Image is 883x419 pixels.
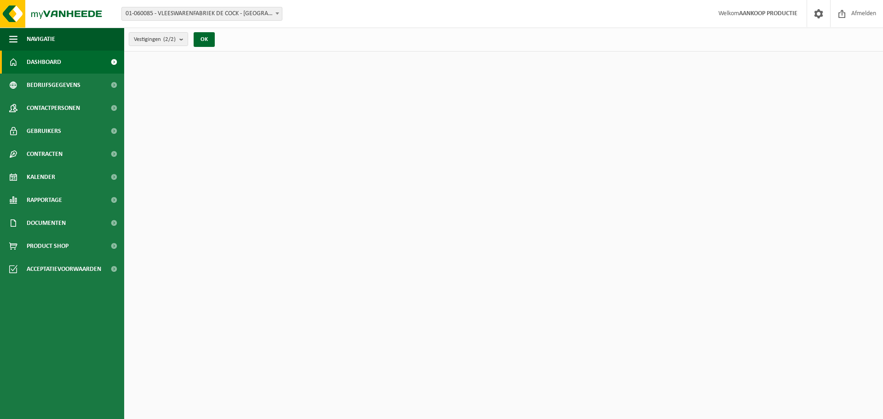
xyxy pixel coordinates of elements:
[129,32,188,46] button: Vestigingen(2/2)
[163,36,176,42] count: (2/2)
[194,32,215,47] button: OK
[27,74,80,97] span: Bedrijfsgegevens
[27,51,61,74] span: Dashboard
[27,28,55,51] span: Navigatie
[27,166,55,189] span: Kalender
[27,235,69,258] span: Product Shop
[27,97,80,120] span: Contactpersonen
[122,7,282,20] span: 01-060085 - VLEESWARENFABRIEK DE COCK - SINT-NIKLAAS
[27,258,101,281] span: Acceptatievoorwaarden
[27,120,61,143] span: Gebruikers
[27,189,62,212] span: Rapportage
[27,212,66,235] span: Documenten
[739,10,797,17] strong: AANKOOP PRODUCTIE
[121,7,282,21] span: 01-060085 - VLEESWARENFABRIEK DE COCK - SINT-NIKLAAS
[134,33,176,46] span: Vestigingen
[27,143,63,166] span: Contracten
